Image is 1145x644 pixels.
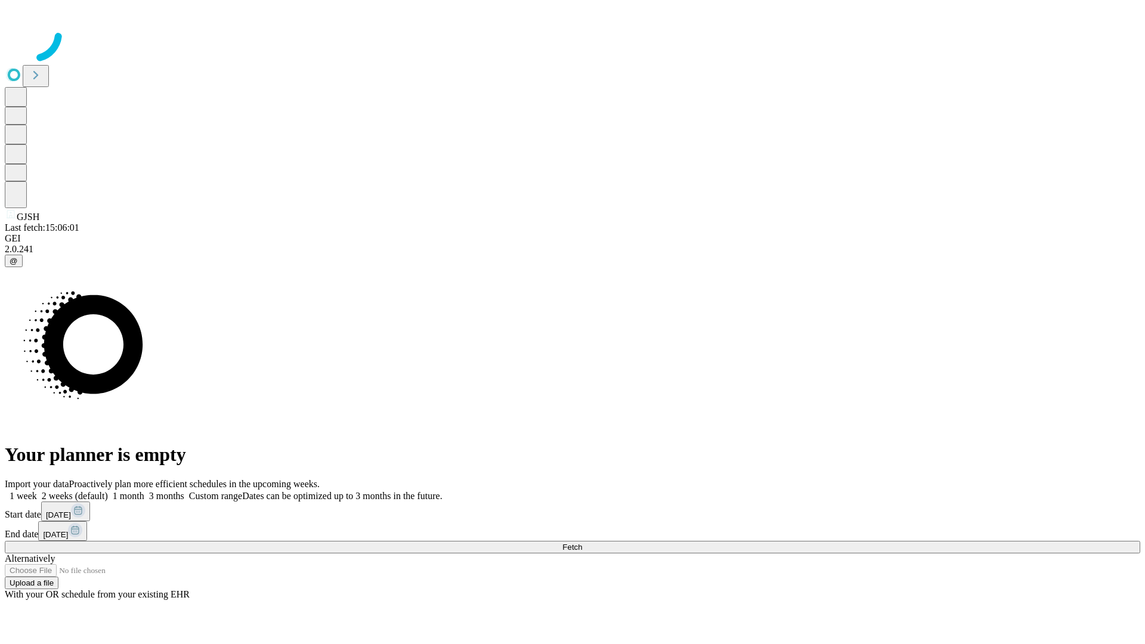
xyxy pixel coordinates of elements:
[5,244,1140,255] div: 2.0.241
[5,479,69,489] span: Import your data
[189,491,242,501] span: Custom range
[5,577,58,589] button: Upload a file
[10,256,18,265] span: @
[113,491,144,501] span: 1 month
[5,521,1140,541] div: End date
[5,233,1140,244] div: GEI
[149,491,184,501] span: 3 months
[17,212,39,222] span: GJSH
[69,479,320,489] span: Proactively plan more efficient schedules in the upcoming weeks.
[42,491,108,501] span: 2 weeks (default)
[5,501,1140,521] div: Start date
[5,444,1140,466] h1: Your planner is empty
[5,589,190,599] span: With your OR schedule from your existing EHR
[5,553,55,563] span: Alternatively
[5,255,23,267] button: @
[43,530,68,539] span: [DATE]
[10,491,37,501] span: 1 week
[5,222,79,233] span: Last fetch: 15:06:01
[5,541,1140,553] button: Fetch
[38,521,87,541] button: [DATE]
[41,501,90,521] button: [DATE]
[242,491,442,501] span: Dates can be optimized up to 3 months in the future.
[562,543,582,552] span: Fetch
[46,510,71,519] span: [DATE]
